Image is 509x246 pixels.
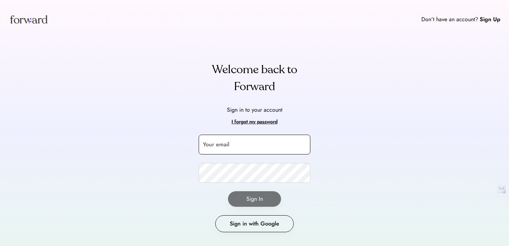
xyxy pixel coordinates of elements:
div: Sign Up [480,15,501,24]
div: Don't have an account? [421,15,478,24]
div: Sign in to your account [227,106,282,114]
button: Sign In [228,191,281,207]
img: Forward logo [8,8,49,30]
div: I forgot my password [232,118,277,126]
div: Welcome back to Forward [199,61,310,95]
button: Sign in with Google [215,215,294,232]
